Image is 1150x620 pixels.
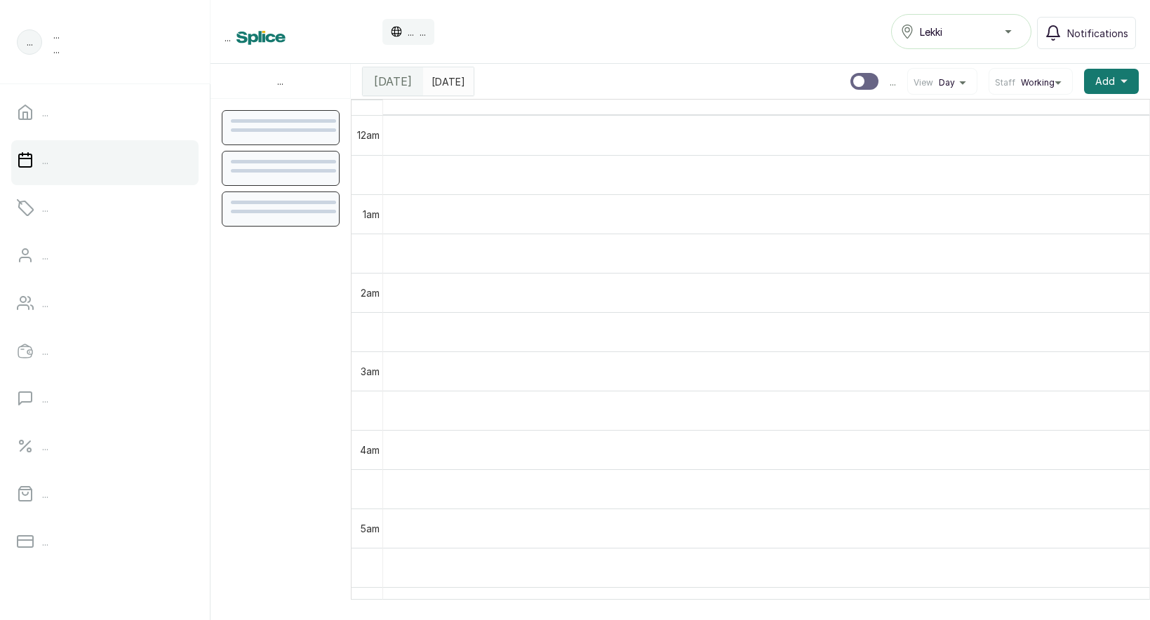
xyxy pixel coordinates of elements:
[42,344,48,358] p: ...
[914,77,933,88] span: View
[939,77,955,88] span: Day
[42,296,48,311] p: ...
[408,25,414,39] p: ...
[357,443,382,457] div: 4am
[42,105,48,120] p: ...
[11,426,199,466] a: ...
[11,140,199,180] a: ...
[42,487,48,501] p: ...
[374,73,412,90] span: [DATE]
[11,522,199,561] a: ...
[1067,26,1128,41] span: Notifications
[1021,77,1055,88] span: Working
[420,25,426,39] p: ...
[11,474,199,513] a: ...
[42,534,48,549] p: ...
[11,188,199,227] a: ...
[358,364,382,379] div: 3am
[363,67,423,95] div: [DATE]
[358,285,382,300] div: 2am
[354,128,382,142] div: 12am
[1095,74,1115,88] span: Add
[914,77,971,88] button: ViewDay
[11,93,199,132] a: ...
[42,153,48,168] p: ...
[360,207,382,222] div: 1am
[995,77,1015,88] span: Staff
[357,521,382,536] div: 5am
[11,236,199,275] a: ...
[42,391,48,406] p: ...
[11,331,199,370] a: ...
[53,42,60,57] p: ...
[890,74,896,89] p: ...
[42,439,48,454] p: ...
[42,248,48,263] p: ...
[995,77,1067,88] button: StaffWorking
[11,283,199,323] a: ...
[277,74,283,88] p: ...
[11,570,199,609] a: ...
[42,201,48,215] p: ...
[27,34,33,49] p: ...
[920,25,942,39] span: Lekki
[1084,69,1139,94] button: Add
[891,14,1031,49] button: Lekki
[1037,17,1136,49] button: Notifications
[53,27,60,42] p: ...
[225,19,434,45] div: ...
[11,379,199,418] a: ...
